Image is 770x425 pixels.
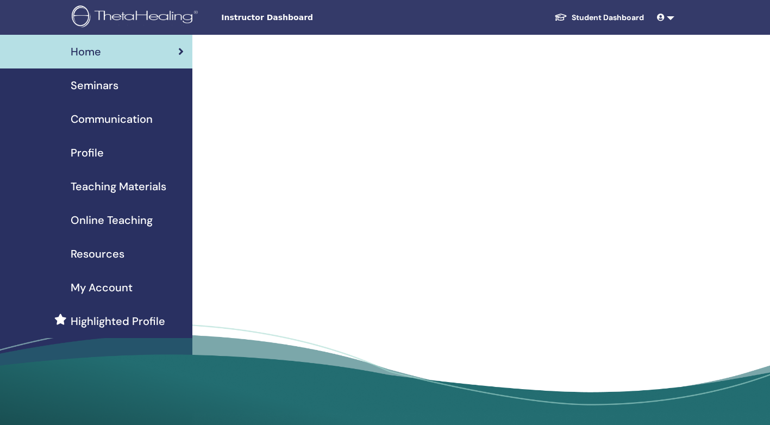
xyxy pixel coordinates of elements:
[71,43,101,60] span: Home
[71,212,153,228] span: Online Teaching
[71,145,104,161] span: Profile
[546,8,653,28] a: Student Dashboard
[71,246,124,262] span: Resources
[71,178,166,195] span: Teaching Materials
[72,5,202,30] img: logo.png
[71,279,133,296] span: My Account
[554,12,567,22] img: graduation-cap-white.svg
[71,313,165,329] span: Highlighted Profile
[71,111,153,127] span: Communication
[71,77,118,93] span: Seminars
[221,12,384,23] span: Instructor Dashboard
